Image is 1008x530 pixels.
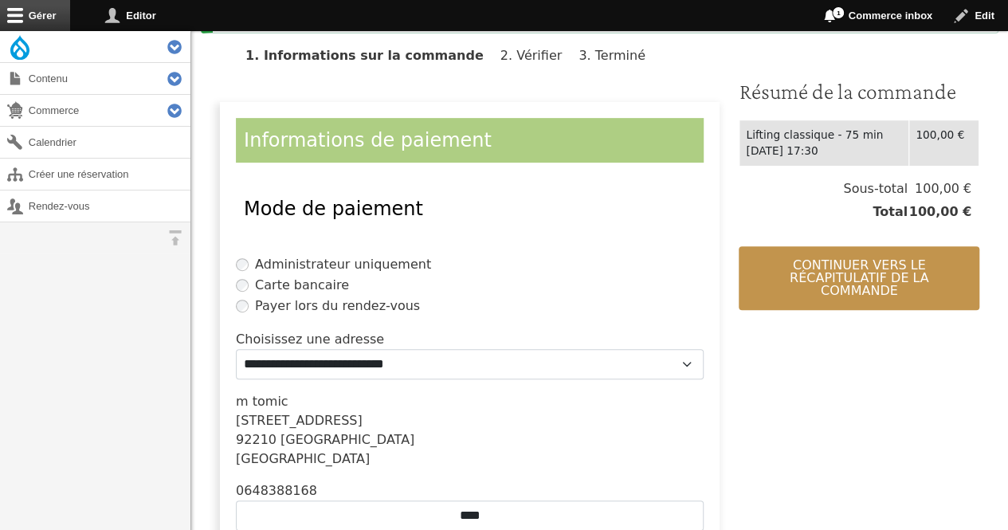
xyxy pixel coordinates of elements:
[739,246,979,310] button: Continuer vers le récapitulatif de la commande
[255,276,349,295] label: Carte bancaire
[746,127,902,143] div: Lifting classique - 75 min
[280,432,414,447] span: [GEOGRAPHIC_DATA]
[159,222,190,253] button: Orientation horizontale
[500,48,575,63] li: Vérifier
[832,6,845,19] span: 1
[236,481,704,501] div: 0648388168
[255,296,420,316] label: Payer lors du rendez-vous
[236,413,363,428] span: [STREET_ADDRESS]
[843,179,908,198] span: Sous-total
[236,451,370,466] span: [GEOGRAPHIC_DATA]
[873,202,908,222] span: Total
[245,48,496,63] li: Informations sur la commande
[908,179,971,198] span: 100,00 €
[253,394,288,409] span: tomic
[236,432,277,447] span: 92210
[746,144,818,157] time: [DATE] 17:30
[579,48,658,63] li: Terminé
[244,198,423,220] span: Mode de paiement
[236,330,384,349] label: Choisissez une adresse
[255,255,431,274] label: Administrateur uniquement
[236,394,249,409] span: m
[244,129,492,151] span: Informations de paiement
[739,78,979,105] h3: Résumé de la commande
[909,120,979,166] td: 100,00 €
[908,202,971,222] span: 100,00 €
